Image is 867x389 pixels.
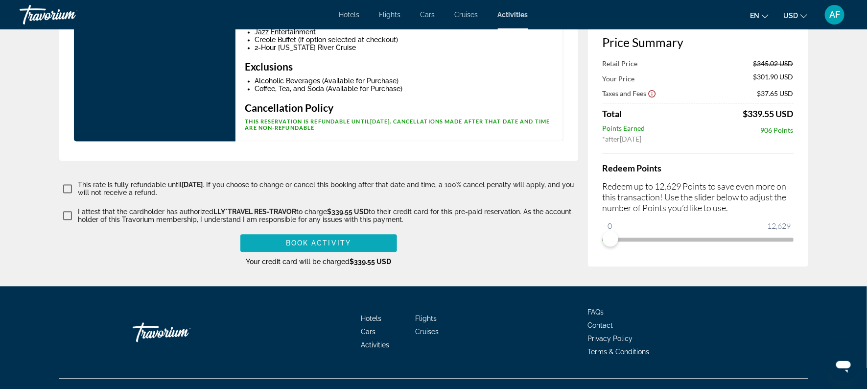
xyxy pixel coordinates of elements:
span: LLY*TRAVEL RES-TRAVOR [214,208,297,216]
span: [DATE] [370,118,390,124]
a: Hotels [339,11,360,19]
a: Flights [379,11,401,19]
span: Taxes and Fees [603,89,647,97]
button: Show Taxes and Fees breakdown [603,88,656,98]
h3: Exclusions [245,61,553,72]
span: Book Activity [286,239,351,247]
a: Flights [415,315,437,322]
span: en [750,12,759,20]
span: USD [783,12,798,20]
h4: Redeem Points [603,163,794,173]
h3: Cancellation Policy [245,102,553,113]
p: This reservation is refundable until . Cancellations made after that date and time are non-refund... [245,118,553,131]
a: Travorium [20,2,117,27]
a: Terms & Conditions [588,348,650,356]
li: Alcoholic Beverages (Available for Purchase) [255,77,553,85]
div: $339.55 USD [743,108,794,119]
a: Contact [588,321,613,329]
ngx-slider: ngx-slider [603,238,794,240]
span: after [606,135,620,143]
button: Change currency [783,8,807,23]
span: 12,629 [766,220,793,232]
span: Points Earned [603,124,645,135]
p: I attest that the cardholder has authorized to charge to their credit card for this pre-paid rese... [78,208,578,223]
div: * [DATE] [603,135,794,143]
a: Activities [498,11,528,19]
button: Show Taxes and Fees disclaimer [648,89,656,97]
a: Hotels [361,315,381,322]
span: Your credit card will be charged [246,258,391,266]
a: Activities [361,341,389,349]
li: 2-Hour [US_STATE] River Cruise [255,44,553,51]
a: Travorium [133,317,231,347]
a: FAQs [588,308,604,316]
span: ngx-slider [603,231,618,246]
iframe: Button to launch messaging window [828,350,859,381]
span: $37.65 USD [757,89,794,97]
li: Coffee, Tea, and Soda (Available for Purchase) [255,85,553,93]
p: Redeem up to 12,629 Points to save even more on this transaction! Use the slider below to adjust ... [603,181,794,213]
button: Change language [750,8,769,23]
span: Total [603,108,622,119]
button: Book Activity [240,234,397,252]
span: $339.55 USD [328,208,369,216]
span: $301.90 USD [753,73,794,83]
a: Cruises [415,328,439,336]
a: Cars [361,328,375,336]
button: User Menu [822,4,847,25]
span: $339.55 USD [350,258,391,266]
span: Your Price [603,74,635,83]
span: AF [829,10,840,20]
p: This rate is fully refundable until . If you choose to change or cancel this booking after that d... [78,181,578,196]
span: [DATE] [182,181,203,189]
a: Privacy Policy [588,335,633,342]
span: 906 Points [761,126,794,134]
span: Retail Price [603,59,638,68]
span: 0 [607,220,614,232]
span: $345.02 USD [753,59,794,68]
a: Cars [421,11,435,19]
li: Jazz Entertainment [255,28,553,36]
a: Cruises [455,11,478,19]
h3: Price Summary [603,35,794,49]
li: Creole Buffet (if option selected at checkout) [255,36,553,44]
